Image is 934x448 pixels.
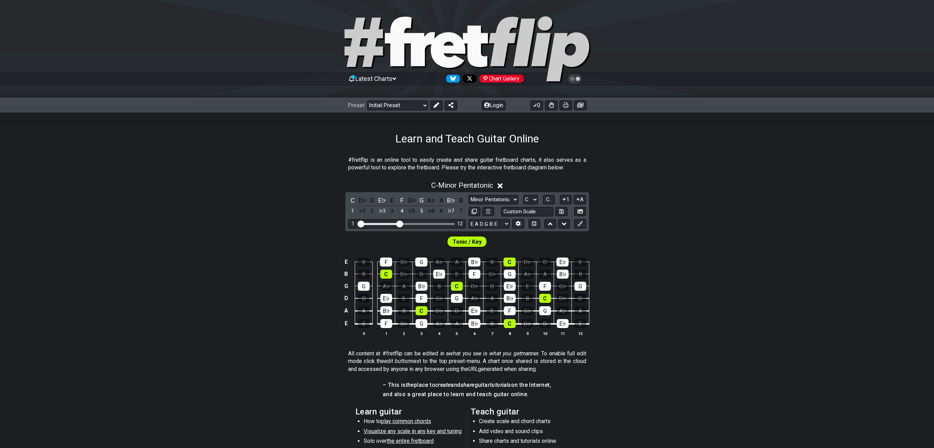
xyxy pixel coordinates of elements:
[512,219,524,228] button: Edit Tuning
[417,206,426,216] div: toggle scale degree
[460,75,477,83] a: Follow #fretflip at X
[352,221,354,227] div: 1
[451,282,463,291] div: C
[416,319,427,328] div: G
[451,294,463,303] div: G
[397,196,406,205] div: toggle pitch class
[469,306,480,315] div: E♭
[348,206,357,216] div: toggle scale degree
[364,418,462,427] li: How to
[557,282,569,291] div: G♭
[437,196,446,205] div: toggle pitch class
[486,319,498,328] div: B
[431,181,493,189] span: C - Minor Pentatonic
[355,330,373,337] th: 0
[430,101,443,110] button: Edit Preset
[544,219,556,228] button: Move up
[342,268,350,280] td: B
[427,206,436,216] div: toggle scale degree
[471,408,579,416] h2: Teach guitar
[368,206,377,216] div: toggle scale degree
[486,258,498,267] div: B
[521,258,533,267] div: D♭
[528,219,540,228] button: Toggle horizontal chord view
[348,156,586,172] p: #fretflip is an online tool to easily create and share guitar fretboard charts, it also serves as...
[417,196,426,205] div: toggle pitch class
[358,319,370,328] div: E
[433,258,445,267] div: A♭
[557,294,569,303] div: D♭
[377,330,395,337] th: 1
[355,408,464,416] h2: Learn guitar
[539,270,551,279] div: A
[416,294,427,303] div: F
[433,294,445,303] div: G♭
[539,319,551,328] div: D
[539,258,551,267] div: D
[522,306,533,315] div: G♭
[451,258,463,267] div: A
[383,391,551,398] h4: and also a great place to learn and teach guitar online.
[504,258,516,267] div: C
[437,206,446,216] div: toggle scale degree
[407,206,416,216] div: toggle scale degree
[364,428,462,435] span: Visualize any scale in any key and tuning
[571,76,579,82] span: Toggle light / dark theme
[486,294,498,303] div: A
[380,270,392,279] div: C
[557,319,569,328] div: E♭
[469,319,480,328] div: B♭
[451,306,463,315] div: D
[397,206,406,216] div: toggle scale degree
[358,306,370,315] div: A
[398,294,410,303] div: E
[451,270,463,279] div: E
[574,294,586,303] div: D
[522,282,533,291] div: E
[398,258,410,267] div: G♭
[380,294,392,303] div: E♭
[522,319,533,328] div: D♭
[398,319,410,328] div: G♭
[468,258,480,267] div: B♭
[479,75,524,83] div: Chart Gallery
[380,319,392,328] div: F
[342,317,350,330] td: E
[504,270,516,279] div: G
[398,306,410,315] div: B
[557,306,569,315] div: A♭
[522,270,533,279] div: A♭
[456,196,465,205] div: toggle pitch class
[416,282,427,291] div: B♭
[482,207,494,216] button: Delete
[574,258,586,267] div: E
[554,330,571,337] th: 11
[364,437,462,447] li: Solo over
[531,101,543,110] button: 0
[433,270,445,279] div: E♭
[486,306,498,315] div: E
[453,237,482,247] span: First enable full edit mode to edit
[571,330,589,337] th: 12
[469,294,480,303] div: A♭
[461,382,474,388] em: share
[523,195,538,204] select: Tonic/Root
[380,306,392,315] div: B♭
[483,330,501,337] th: 7
[358,270,370,279] div: B
[416,270,427,279] div: D
[407,196,416,205] div: toggle pitch class
[384,358,411,364] em: edit button
[358,206,367,216] div: toggle scale degree
[358,196,367,205] div: toggle pitch class
[479,437,578,447] li: Share charts and tutorials online
[378,196,387,205] div: toggle pitch class
[536,330,554,337] th: 10
[501,330,518,337] th: 8
[457,221,463,227] div: 12
[556,258,569,267] div: E♭
[555,207,567,216] button: Store user defined scale
[380,258,392,267] div: F
[574,270,586,279] div: B
[348,102,364,109] span: Preset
